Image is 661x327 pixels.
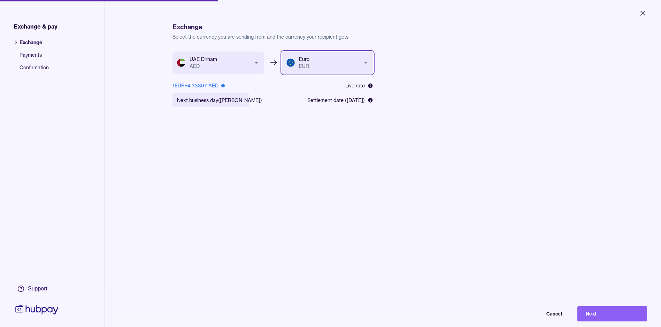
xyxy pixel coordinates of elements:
span: Settlement date ( ) [307,97,365,104]
h1: Exchange [172,22,593,32]
a: Support [14,281,60,296]
span: Exchange [20,39,49,52]
div: Live rate [345,82,373,89]
div: 1 EUR = 4.33397 AED [172,82,225,89]
button: Close [630,6,655,21]
div: Support [28,285,47,293]
span: Payments [20,52,49,64]
span: [DATE] [347,97,363,103]
p: Select the currency you are sending from and the currency your recipient gets [172,33,593,40]
span: Exchange & pay [14,22,57,31]
span: Confirmation [20,64,49,77]
button: Next [577,306,647,321]
button: Cancel [501,306,570,321]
